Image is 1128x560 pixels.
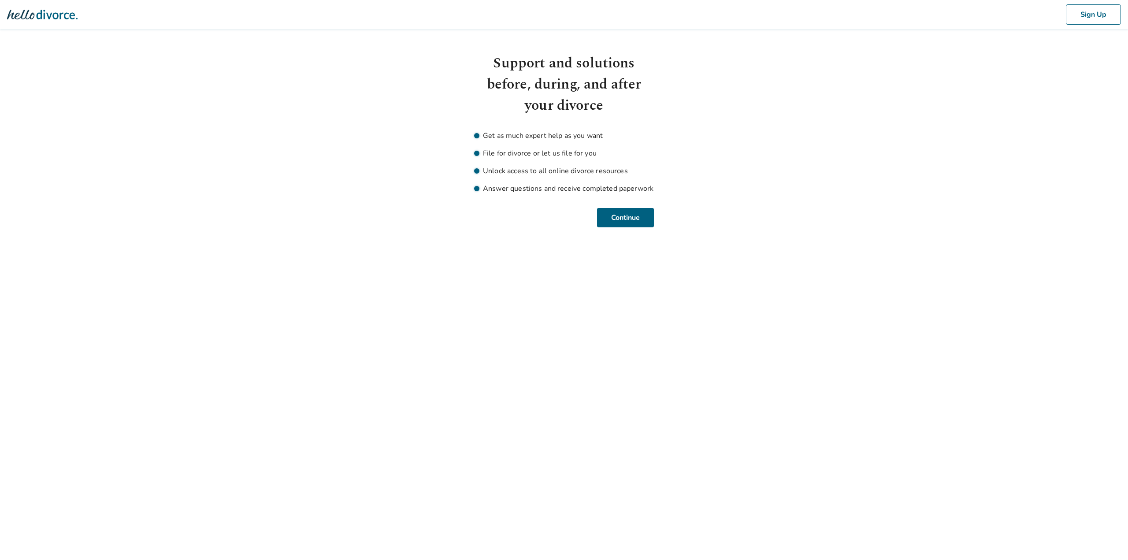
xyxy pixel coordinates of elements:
li: Answer questions and receive completed paperwork [474,183,654,194]
h1: Support and solutions before, during, and after your divorce [474,53,654,116]
li: Get as much expert help as you want [474,130,654,141]
button: Continue [597,208,654,227]
img: Hello Divorce Logo [7,6,78,23]
li: Unlock access to all online divorce resources [474,166,654,176]
li: File for divorce or let us file for you [474,148,654,159]
button: Sign Up [1066,4,1121,25]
